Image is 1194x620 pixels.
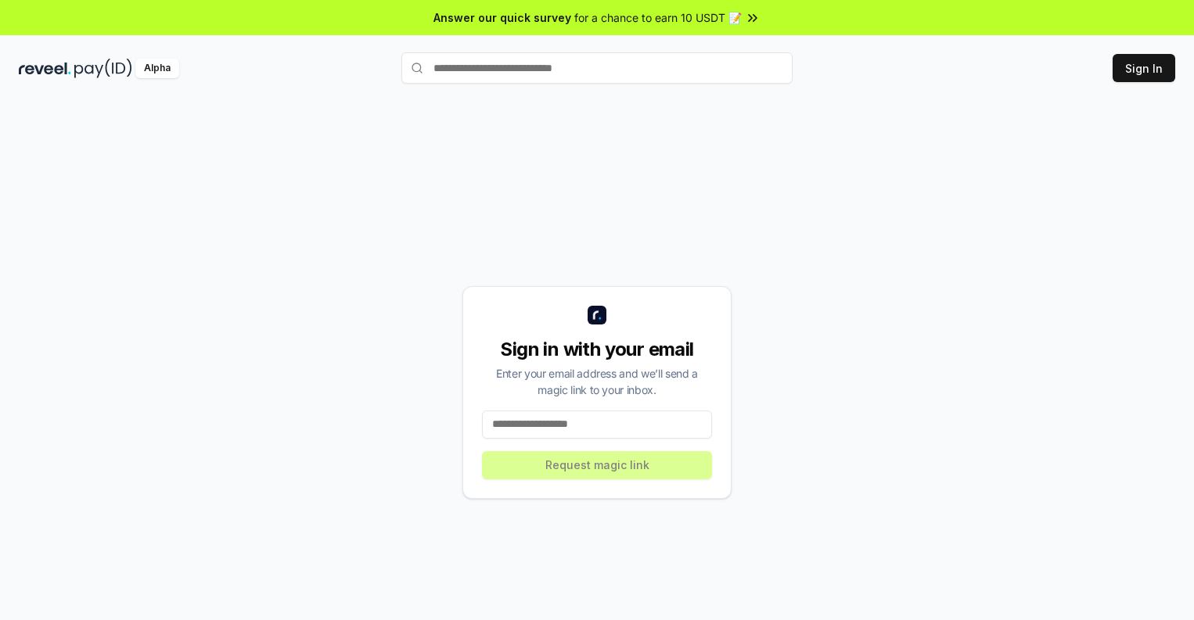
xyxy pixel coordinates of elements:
[574,9,742,26] span: for a chance to earn 10 USDT 📝
[135,59,179,78] div: Alpha
[482,337,712,362] div: Sign in with your email
[588,306,606,324] img: logo_small
[482,365,712,398] div: Enter your email address and we’ll send a magic link to your inbox.
[74,59,132,78] img: pay_id
[1113,54,1175,82] button: Sign In
[433,9,571,26] span: Answer our quick survey
[19,59,71,78] img: reveel_dark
